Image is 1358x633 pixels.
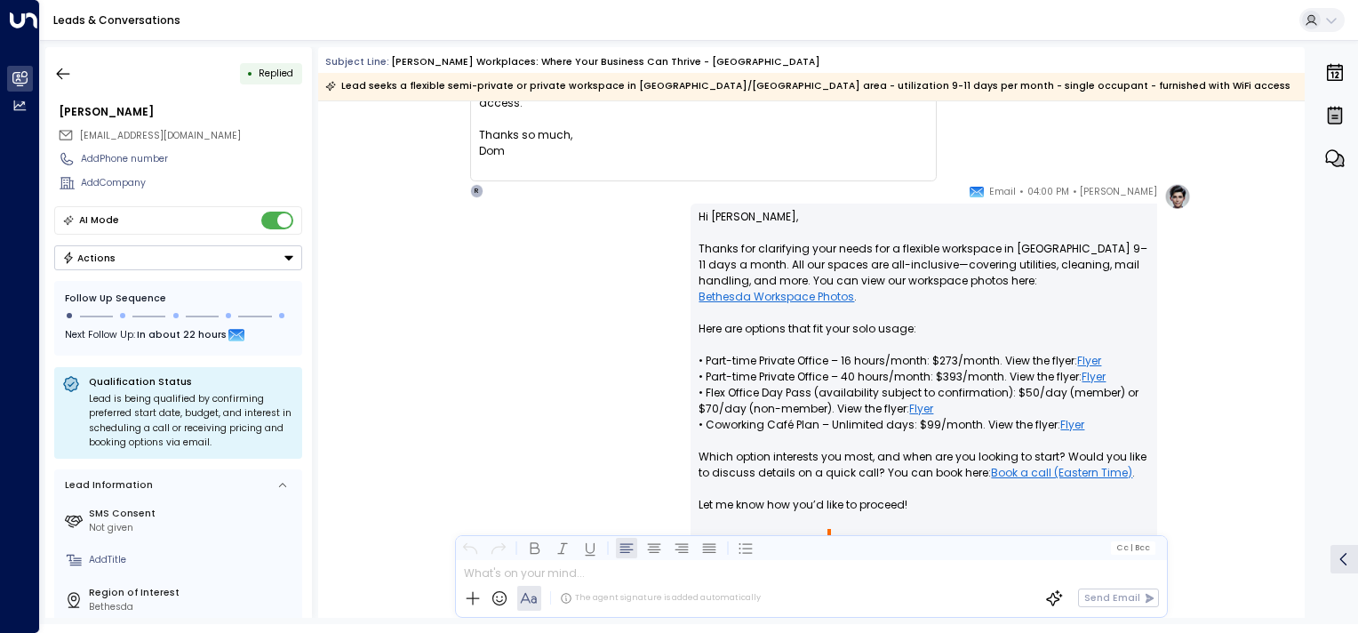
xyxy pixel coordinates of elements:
div: Not given [89,521,297,535]
div: Actions [62,252,116,264]
div: Next Follow Up: [65,326,292,346]
a: Book a call (Eastern Time) [991,465,1132,481]
a: Leads & Conversations [53,12,180,28]
div: Lead Information [60,478,153,493]
p: Hi [PERSON_NAME], Thanks for clarifying your needs for a flexible workspace in [GEOGRAPHIC_DATA] ... [699,209,1149,529]
div: Lead is being qualified by confirming preferred start date, budget, and interest in scheduling a ... [89,392,294,451]
span: Replied [259,67,293,80]
a: Bethesda Workspace Photos [699,289,854,305]
span: [PERSON_NAME] [1080,183,1157,201]
span: Cc Bcc [1116,543,1150,552]
div: Dom [479,143,928,159]
div: • [247,61,253,85]
a: Flyer [909,401,933,417]
div: Button group with a nested menu [54,245,302,270]
div: The agent signature is added automatically [560,592,761,605]
label: Region of Interest [89,586,297,600]
button: Actions [54,245,302,270]
button: Redo [487,537,508,558]
span: In about 22 hours [137,326,227,346]
div: AI Mode [79,212,119,229]
span: 04:00 PM [1027,183,1069,201]
span: Subject Line: [325,55,389,68]
img: profile-logo.png [1164,183,1191,210]
span: • [1019,183,1024,201]
div: AddCompany [81,176,302,190]
div: AddTitle [89,553,297,567]
div: Thanks so much, [479,127,928,143]
div: AddPhone number [81,152,302,166]
span: • [1073,183,1077,201]
div: Follow Up Sequence [65,292,292,306]
div: [PERSON_NAME] Workplaces: Where Your Business Can Thrive - [GEOGRAPHIC_DATA] [391,55,820,69]
button: Cc|Bcc [1111,541,1155,554]
span: | [1130,543,1132,552]
div: Bethesda [89,600,297,614]
a: Flyer [1060,417,1084,433]
div: Lead seeks a flexible semi-private or private workspace in [GEOGRAPHIC_DATA]/[GEOGRAPHIC_DATA] ar... [325,77,1290,95]
label: SMS Consent [89,507,297,521]
span: dominicagroom@gmail.com [80,129,241,143]
div: [PERSON_NAME] [59,104,302,120]
a: Flyer [1082,369,1106,385]
span: Email [989,183,1016,201]
a: Flyer [1077,353,1101,369]
button: Undo [459,537,481,558]
span: [EMAIL_ADDRESS][DOMAIN_NAME] [80,129,241,142]
p: Qualification Status [89,375,294,389]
